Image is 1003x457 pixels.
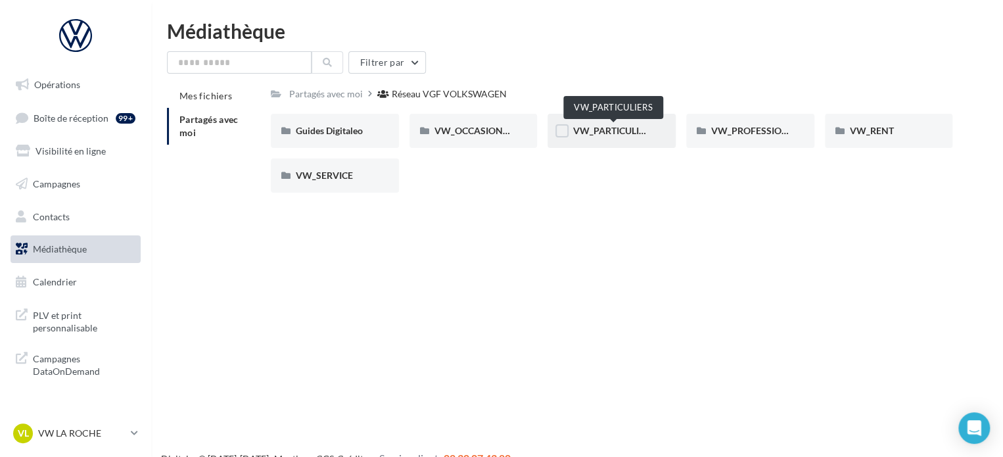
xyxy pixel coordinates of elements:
span: Campagnes DataOnDemand [33,350,135,378]
div: VW_PARTICULIERS [563,96,663,119]
span: VW_SERVICE [296,170,353,181]
span: Opérations [34,79,80,90]
span: Calendrier [33,276,77,287]
div: Partagés avec moi [289,87,363,101]
a: Campagnes DataOnDemand [8,345,143,383]
span: Boîte de réception [34,112,108,123]
span: VW_PROFESSIONNELS [711,125,811,136]
span: Mes fichiers [179,90,232,101]
div: Open Intercom Messenger [958,412,990,444]
span: VW_PARTICULIERS [572,125,655,136]
div: Réseau VGF VOLKSWAGEN [392,87,507,101]
a: PLV et print personnalisable [8,301,143,340]
span: VW_OCCASIONS_GARANTIES [434,125,563,136]
span: Médiathèque [33,243,87,254]
a: Contacts [8,203,143,231]
span: VL [18,427,29,440]
span: Contacts [33,210,70,222]
div: 99+ [116,113,135,124]
span: PLV et print personnalisable [33,306,135,335]
a: Médiathèque [8,235,143,263]
a: Campagnes [8,170,143,198]
span: Partagés avec moi [179,114,239,138]
a: Boîte de réception99+ [8,104,143,132]
a: Calendrier [8,268,143,296]
span: Guides Digitaleo [296,125,363,136]
div: Médiathèque [167,21,987,41]
button: Filtrer par [348,51,426,74]
a: Visibilité en ligne [8,137,143,165]
a: Opérations [8,71,143,99]
span: VW_RENT [850,125,894,136]
span: Campagnes [33,178,80,189]
span: Visibilité en ligne [35,145,106,156]
a: VL VW LA ROCHE [11,421,141,446]
p: VW LA ROCHE [38,427,126,440]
